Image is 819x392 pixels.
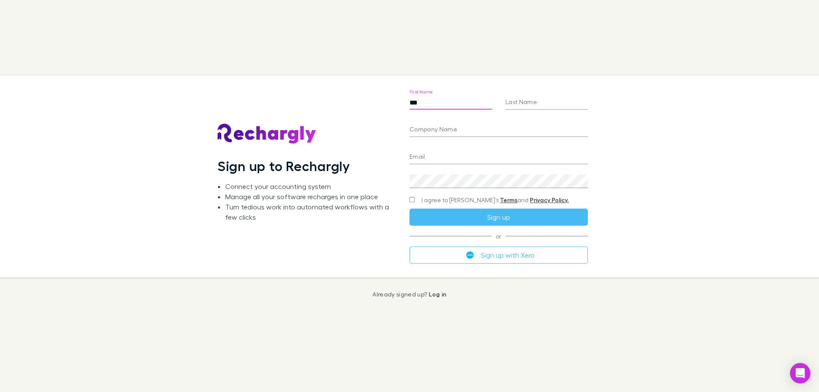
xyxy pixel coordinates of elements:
[466,251,474,259] img: Xero's logo
[218,124,317,144] img: Rechargly's Logo
[225,192,396,202] li: Manage all your software recharges in one place
[372,291,446,298] p: Already signed up?
[409,88,433,95] label: First Name
[225,202,396,222] li: Turn tedious work into automated workflows with a few clicks
[500,196,517,203] a: Terms
[429,290,447,298] a: Log in
[790,363,810,383] div: Open Intercom Messenger
[409,247,588,264] button: Sign up with Xero
[421,196,569,204] span: I agree to [PERSON_NAME]’s and
[218,158,350,174] h1: Sign up to Rechargly
[409,209,588,226] button: Sign up
[225,181,396,192] li: Connect your accounting system
[530,196,569,203] a: Privacy Policy.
